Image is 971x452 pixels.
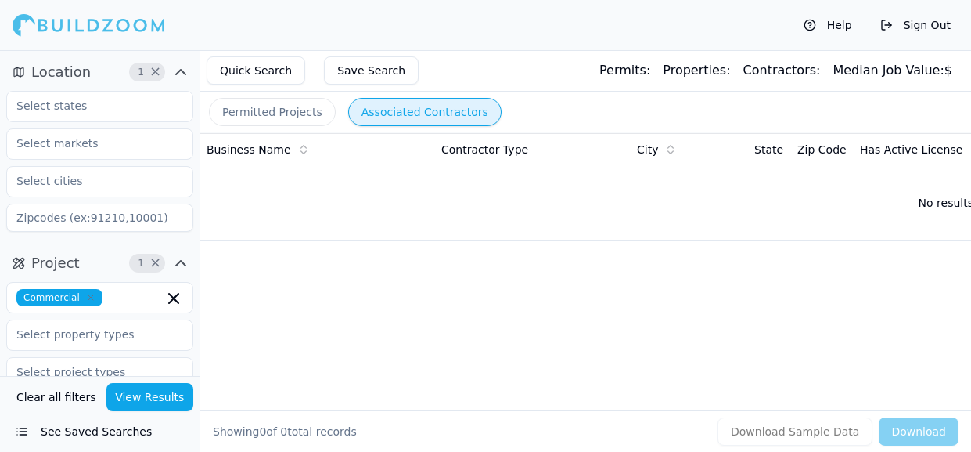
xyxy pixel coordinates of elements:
span: 0 [259,425,266,438]
span: Properties: [663,63,730,78]
span: Commercial [16,289,102,306]
input: Select markets [7,129,173,157]
span: Has Active License [860,142,962,157]
input: Select project types [7,358,173,386]
span: Location [31,61,91,83]
span: Clear Project filters [149,259,161,267]
button: Associated Contractors [348,98,502,126]
span: 0 [280,425,287,438]
input: Select cities [7,167,173,195]
button: Permitted Projects [209,98,336,126]
span: Median Job Value: [833,63,944,78]
div: Showing of total records [213,424,357,439]
button: Clear all filters [13,383,100,411]
span: State [754,142,783,157]
span: Contractors: [743,63,821,78]
button: Quick Search [207,56,305,85]
button: Help [796,13,860,38]
span: Business Name [207,142,291,157]
span: 1 [133,255,149,271]
button: See Saved Searches [6,418,193,446]
span: Zip Code [797,142,847,157]
span: City [637,142,658,157]
button: Save Search [324,56,419,85]
span: Contractor Type [441,142,528,157]
span: Permits: [599,63,650,78]
span: Clear Location filters [149,68,161,76]
button: Sign Out [872,13,958,38]
input: Zipcodes (ex:91210,10001) [6,204,193,232]
input: Select states [7,92,173,120]
button: View Results [106,383,194,411]
button: Project1Clear Project filters [6,251,193,276]
div: $ [833,61,952,80]
span: 1 [133,64,149,80]
button: Location1Clear Location filters [6,60,193,85]
span: Project [31,252,80,274]
input: Select property types [7,320,173,349]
